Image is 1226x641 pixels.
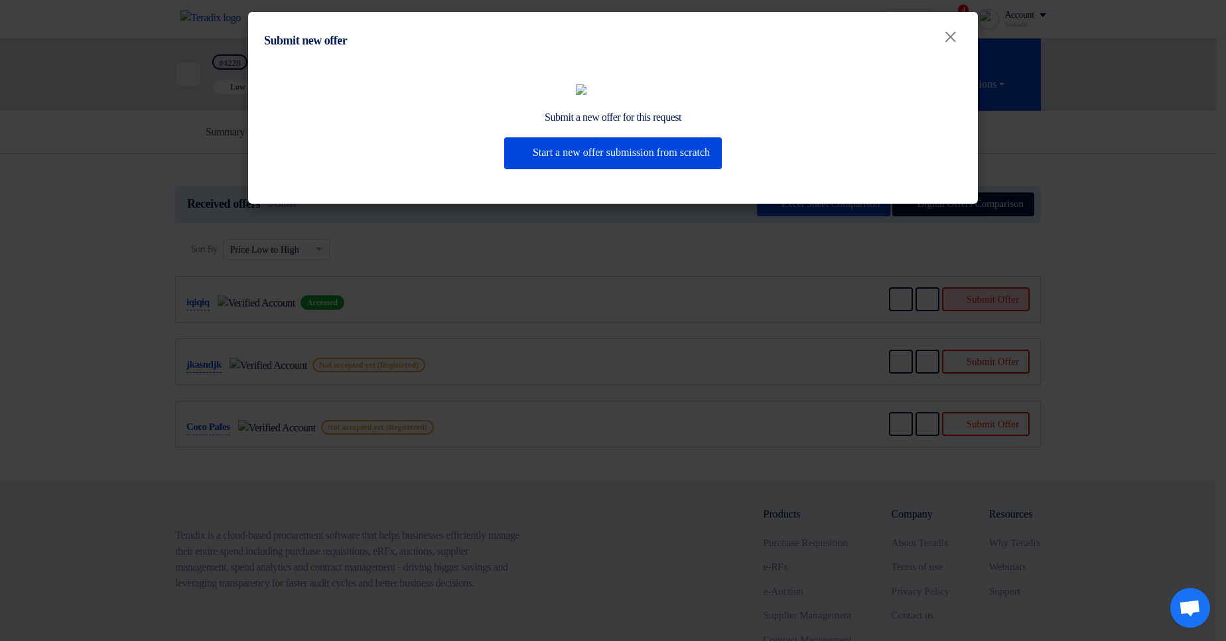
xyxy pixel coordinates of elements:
[943,22,958,52] span: ×
[504,137,722,169] button: Start a new offer submission from scratch
[932,21,969,48] button: Close
[576,84,650,95] img: empty_state_list.svg
[264,32,347,50] div: Submit new offer
[1170,588,1210,628] a: Open chat
[545,111,681,125] div: Submit a new offer for this request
